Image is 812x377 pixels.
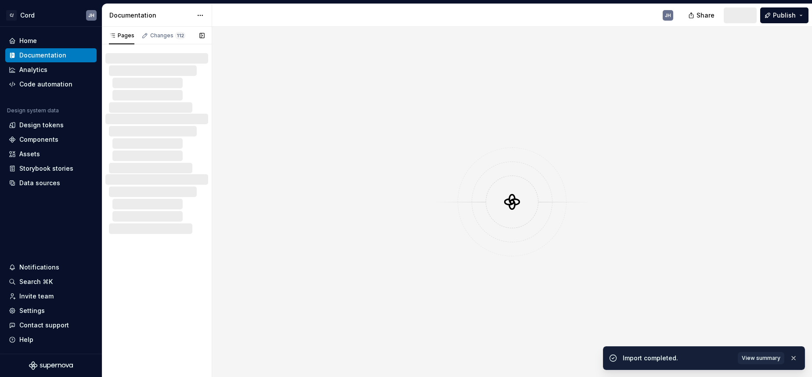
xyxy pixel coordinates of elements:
div: Documentation [109,11,192,20]
div: Documentation [19,51,66,60]
span: View summary [742,355,780,362]
a: Settings [5,304,97,318]
div: Search ⌘K [19,277,53,286]
span: Publish [773,11,796,20]
div: Help [19,335,33,344]
div: JH [88,12,94,19]
div: Settings [19,306,45,315]
button: Notifications [5,260,97,274]
button: Publish [760,7,808,23]
div: Assets [19,150,40,158]
div: Code automation [19,80,72,89]
div: Notifications [19,263,59,272]
div: Contact support [19,321,69,330]
button: C/CordJH [2,6,100,25]
div: Analytics [19,65,47,74]
button: Help [5,333,97,347]
a: Code automation [5,77,97,91]
a: Design tokens [5,118,97,132]
div: Design system data [7,107,59,114]
a: Invite team [5,289,97,303]
div: Components [19,135,58,144]
a: Data sources [5,176,97,190]
button: Contact support [5,318,97,332]
div: Design tokens [19,121,64,129]
div: Storybook stories [19,164,73,173]
div: C/ [6,10,17,21]
a: Storybook stories [5,162,97,176]
div: Pages [109,32,134,39]
div: Invite team [19,292,54,301]
a: Components [5,133,97,147]
a: Documentation [5,48,97,62]
div: Data sources [19,179,60,187]
button: Search ⌘K [5,275,97,289]
a: Home [5,34,97,48]
div: Import completed. [623,354,733,363]
button: View summary [738,352,784,364]
a: Assets [5,147,97,161]
div: JH [665,12,671,19]
svg: Supernova Logo [29,361,73,370]
span: 112 [175,32,185,39]
div: Changes [150,32,185,39]
div: Cord [20,11,35,20]
button: Share [684,7,720,23]
span: Share [697,11,715,20]
a: Analytics [5,63,97,77]
div: Home [19,36,37,45]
